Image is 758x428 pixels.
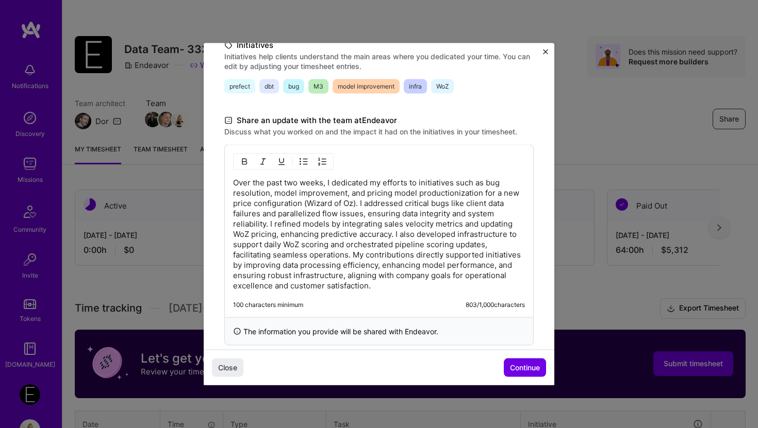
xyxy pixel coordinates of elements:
[292,155,293,167] img: Divider
[504,358,546,377] button: Continue
[277,157,286,165] img: Underline
[224,51,534,71] label: Initiatives help clients understand the main areas where you dedicated your time. You can edit by...
[224,39,534,51] label: Initiatives
[318,157,326,165] img: OL
[259,79,279,93] span: dbt
[333,79,400,93] span: model improvement
[510,363,540,373] span: Continue
[224,39,233,51] i: icon TagBlack
[212,358,243,377] button: Close
[224,114,534,126] label: Share an update with the team at Endeavor
[218,363,237,373] span: Close
[233,177,525,290] p: Over the past two weeks, I dedicated my efforts to initiatives such as bug resolution, model impr...
[224,126,534,136] label: Discuss what you worked on and the impact it had on the initiatives in your timesheet.
[404,79,427,93] span: infra
[308,79,328,93] span: M3
[233,300,303,309] div: 100 characters minimum
[259,157,267,165] img: Italic
[224,79,255,93] span: prefect
[466,300,525,309] div: 803 / 1,000 characters
[283,79,304,93] span: bug
[240,157,249,165] img: Bold
[224,317,534,345] div: The information you provide will be shared with Endeavor .
[300,157,308,165] img: UL
[233,326,241,336] i: icon InfoBlack
[543,49,548,60] button: Close
[224,114,233,126] i: icon DocumentBlack
[431,79,454,93] span: WoZ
